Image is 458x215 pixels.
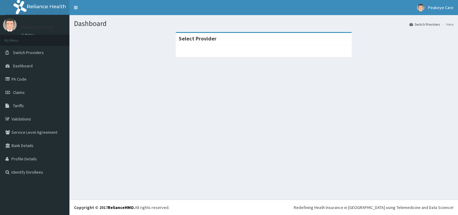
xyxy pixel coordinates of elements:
[13,63,33,69] span: Dashboard
[417,4,424,11] img: User Image
[108,205,134,210] a: RelianceHMO
[440,22,453,27] li: Here
[74,205,135,210] strong: Copyright © 2017 .
[179,35,216,42] strong: Select Provider
[428,5,453,10] span: Peakeye Care
[13,50,44,55] span: Switch Providers
[69,200,458,215] footer: All rights reserved.
[21,24,53,30] p: Peakeye Care
[3,18,17,32] img: User Image
[13,90,25,95] span: Claims
[409,22,440,27] a: Switch Providers
[21,33,36,37] a: Online
[74,20,453,27] h1: Dashboard
[13,103,24,108] span: Tariffs
[294,204,453,210] div: Redefining Heath Insurance in [GEOGRAPHIC_DATA] using Telemedicine and Data Science!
